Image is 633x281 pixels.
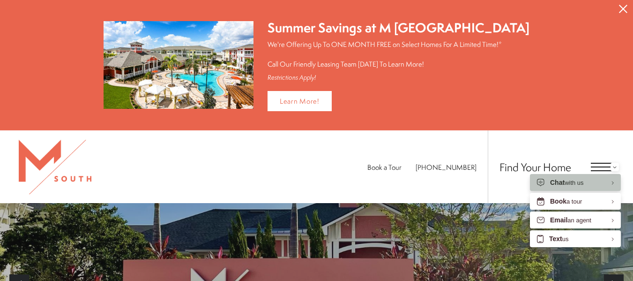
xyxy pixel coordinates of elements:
[268,19,529,37] div: Summer Savings at M [GEOGRAPHIC_DATA]
[104,21,253,109] img: Summer Savings at M South Apartments
[19,140,91,194] img: MSouth
[268,91,332,111] a: Learn More!
[499,159,571,175] a: Find Your Home
[268,39,529,69] p: We're Offering Up To ONE MONTH FREE on Select Homes For A Limited Time!* Call Our Friendly Leasin...
[268,74,529,82] div: Restrictions Apply!
[416,162,477,172] span: [PHONE_NUMBER]
[367,162,402,172] a: Book a Tour
[591,163,614,171] button: Open Menu
[416,162,477,172] a: Call Us at 813-570-8014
